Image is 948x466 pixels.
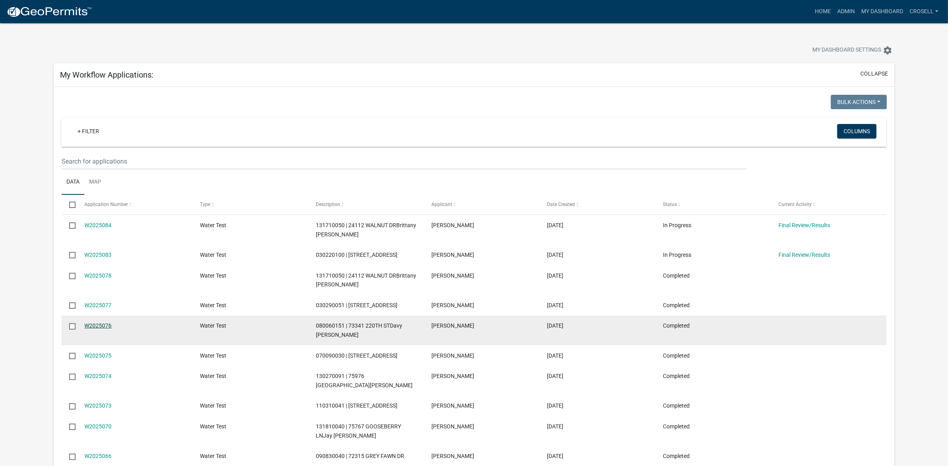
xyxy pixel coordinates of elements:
span: Completed [663,352,690,359]
span: Water Test [200,252,226,258]
span: Description [316,202,340,207]
span: 08/19/2025 [547,373,564,379]
span: Application Number [84,202,128,207]
datatable-header-cell: Applicant [424,195,539,214]
a: Data [62,170,84,195]
a: W2025073 [84,402,112,409]
datatable-header-cell: Select [62,195,77,214]
span: 08/19/2025 [547,352,564,359]
a: W2025076 [84,322,112,329]
span: 08/28/2025 [547,322,564,329]
span: Water Test [200,272,226,279]
button: My Dashboard Settingssettings [806,42,899,58]
a: Final Review/Results [778,222,830,228]
a: crosell [906,4,942,19]
span: 08/28/2025 [547,302,564,308]
a: Home [812,4,834,19]
span: 08/07/2025 [547,423,564,430]
input: Search for applications [62,153,747,170]
span: Water Test [200,423,226,430]
span: 08/15/2025 [547,402,564,409]
span: Water Test [200,402,226,409]
span: 090830040 | 72315 GREY FAWN DR [316,453,404,459]
span: Water Test [200,302,226,308]
span: Craig J. Rosell [431,453,474,459]
span: Craig J. Rosell [431,402,474,409]
span: 07/22/2025 [547,453,564,459]
a: Admin [834,4,858,19]
span: Applicant [431,202,452,207]
span: Completed [663,402,690,409]
span: 09/02/2025 [547,272,564,279]
a: W2025078 [84,272,112,279]
a: W2025083 [84,252,112,258]
a: Final Review/Results [778,252,830,258]
a: Map [84,170,106,195]
span: Craig J. Rosell [431,222,474,228]
a: W2025066 [84,453,112,459]
span: Completed [663,302,690,308]
button: Columns [837,124,876,138]
button: Bulk Actions [831,95,887,109]
datatable-header-cell: Status [655,195,771,214]
span: Completed [663,272,690,279]
span: Craig J. Rosell [431,423,474,430]
span: Water Test [200,322,226,329]
span: Current Activity [778,202,812,207]
h5: My Workflow Applications: [60,70,154,80]
span: 030290051 | 74608 110TH ST [316,302,397,308]
span: Completed [663,322,690,329]
span: 131710050 | 24112 WALNUT DRBrittany Lorenz [316,272,416,288]
a: W2025070 [84,423,112,430]
span: Water Test [200,222,226,228]
span: In Progress [663,252,691,258]
a: + Filter [71,124,106,138]
datatable-header-cell: Description [308,195,424,214]
datatable-header-cell: Date Created [539,195,655,214]
span: Type [200,202,210,207]
span: In Progress [663,222,691,228]
span: Craig J. Rosell [431,373,474,379]
span: 110310041 | 85536 227TH ST [316,402,397,409]
span: Completed [663,423,690,430]
span: Water Test [200,352,226,359]
span: 131810040 | 75767 GOOSEBERRY LNJay Waltman [316,423,401,439]
span: 09/09/2025 [547,252,564,258]
a: W2025075 [84,352,112,359]
span: 09/10/2025 [547,222,564,228]
i: settings [883,46,892,55]
datatable-header-cell: Application Number [77,195,192,214]
button: collapse [860,70,888,78]
span: Status [663,202,677,207]
span: Water Test [200,453,226,459]
span: 131710050 | 24112 WALNUT DRBrittany Lorenz [316,222,416,238]
a: W2025074 [84,373,112,379]
span: Craig J. Rosell [431,302,474,308]
span: Craig J. Rosell [431,252,474,258]
span: Completed [663,373,690,379]
span: My Dashboard Settings [812,46,881,55]
span: 030220100 | 76222 125TH ST [316,252,397,258]
a: W2025084 [84,222,112,228]
span: Date Created [547,202,575,207]
span: Completed [663,453,690,459]
span: Craig J. Rosell [431,322,474,329]
datatable-header-cell: Type [192,195,308,214]
span: Craig J. Rosell [431,272,474,279]
a: My Dashboard [858,4,906,19]
span: 130270091 | 75976 230TH STZakry Krenz [316,373,413,388]
span: Water Test [200,373,226,379]
span: 080060151 | 73341 220TH STDavy Villarreal [316,322,402,338]
a: W2025077 [84,302,112,308]
span: Craig J. Rosell [431,352,474,359]
datatable-header-cell: Current Activity [771,195,886,214]
span: 070090030 | 20620 816TH AVE [316,352,397,359]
